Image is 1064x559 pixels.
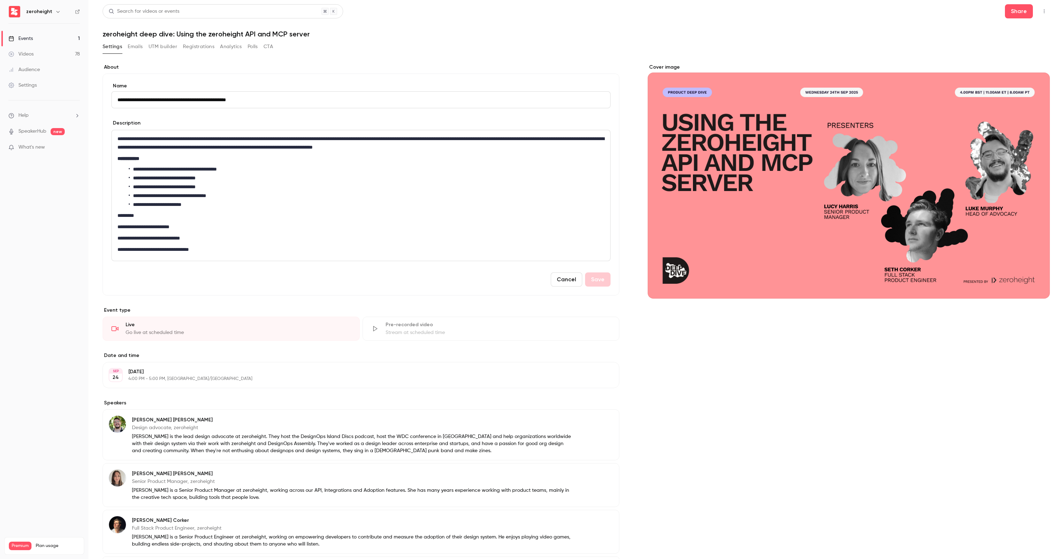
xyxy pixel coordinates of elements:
[132,433,573,454] p: [PERSON_NAME] is the lead design advocate at zeroheight. They host the DesignOps Island Discs pod...
[109,516,126,533] img: Seth Corker
[9,6,20,17] img: zeroheight
[8,66,40,73] div: Audience
[18,128,46,135] a: SpeakerHub
[71,144,80,151] iframe: Noticeable Trigger
[128,368,582,375] p: [DATE]
[264,41,273,52] button: CTA
[103,307,619,314] p: Event type
[8,35,33,42] div: Events
[132,525,573,532] p: Full Stack Product Engineer, zeroheight
[1005,4,1033,18] button: Share
[111,130,611,261] section: description
[126,329,351,336] div: Go live at scheduled time
[26,8,52,15] h6: zeroheight
[551,272,582,287] button: Cancel
[8,82,37,89] div: Settings
[132,478,573,485] p: Senior Product Manager, zeroheight
[8,112,80,119] li: help-dropdown-opener
[128,376,582,382] p: 4:00 PM - 5:00 PM, [GEOGRAPHIC_DATA]/[GEOGRAPHIC_DATA]
[36,543,80,549] span: Plan usage
[111,82,611,90] label: Name
[103,64,619,71] label: About
[112,374,119,381] p: 24
[363,317,620,341] div: Pre-recorded videoStream at scheduled time
[648,64,1050,299] section: Cover image
[18,112,29,119] span: Help
[103,510,619,554] div: Seth Corker[PERSON_NAME] CorkerFull Stack Product Engineer, zeroheight[PERSON_NAME] is a Senior P...
[103,399,619,407] label: Speakers
[111,120,140,127] label: Description
[103,317,360,341] div: LiveGo live at scheduled time
[103,352,619,359] label: Date and time
[132,470,573,477] p: [PERSON_NAME] [PERSON_NAME]
[8,51,34,58] div: Videos
[132,534,573,548] p: [PERSON_NAME] is a Senior Product Engineer at zeroheight, working on empowering developers to con...
[386,321,611,328] div: Pre-recorded video
[386,329,611,336] div: Stream at scheduled time
[112,130,610,261] div: editor
[132,487,573,501] p: [PERSON_NAME] is a Senior Product Manager at zeroheight, working across our API, Integrations and...
[132,416,573,423] p: [PERSON_NAME] [PERSON_NAME]
[220,41,242,52] button: Analytics
[648,64,1050,71] label: Cover image
[103,463,619,507] div: Lucy Harris[PERSON_NAME] [PERSON_NAME]Senior Product Manager, zeroheight[PERSON_NAME] is a Senior...
[132,517,573,524] p: [PERSON_NAME] Corker
[128,41,143,52] button: Emails
[109,416,126,433] img: Luke Murphy
[132,424,573,431] p: Design advocate, zeroheight
[103,409,619,460] div: Luke Murphy[PERSON_NAME] [PERSON_NAME]Design advocate, zeroheight[PERSON_NAME] is the lead design...
[109,369,122,374] div: SEP
[103,41,122,52] button: Settings
[126,321,351,328] div: Live
[149,41,177,52] button: UTM builder
[109,8,179,15] div: Search for videos or events
[109,469,126,486] img: Lucy Harris
[9,542,31,550] span: Premium
[248,41,258,52] button: Polls
[18,144,45,151] span: What's new
[51,128,65,135] span: new
[183,41,214,52] button: Registrations
[103,30,1050,38] h1: zeroheight deep dive: Using the zeroheight API and MCP server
